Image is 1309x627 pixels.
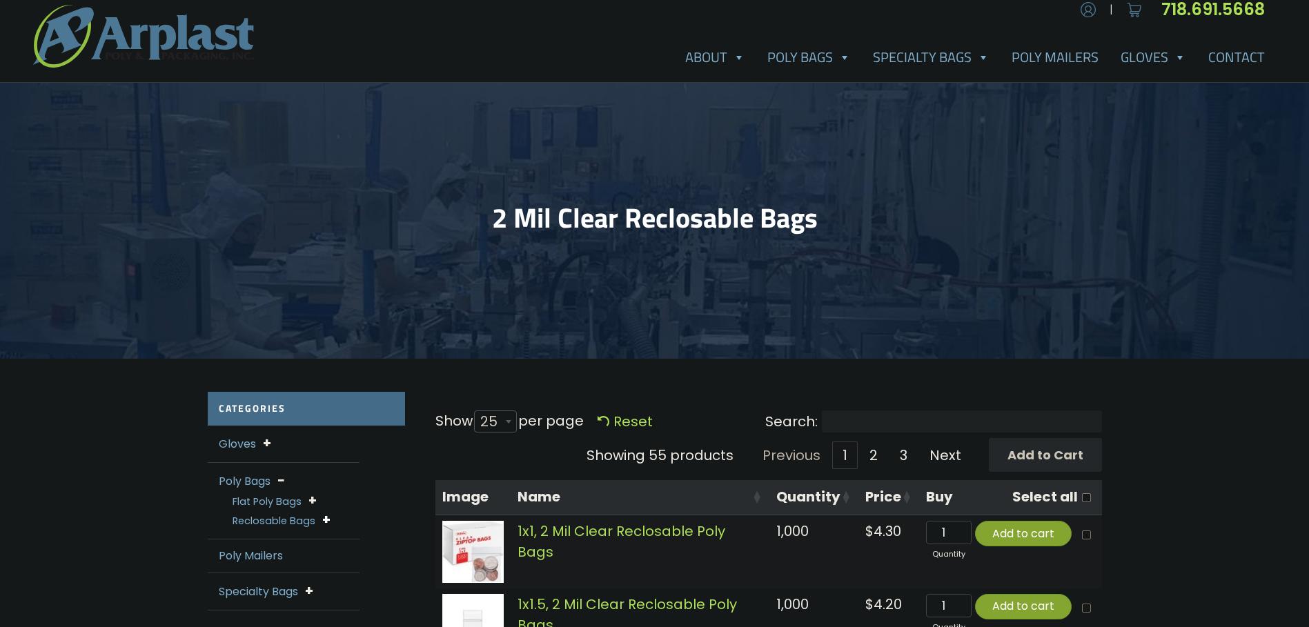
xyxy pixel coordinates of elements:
bdi: 4.20 [865,595,902,614]
a: Gloves [1110,43,1197,71]
a: Poly Mailers [219,548,283,564]
span: 25 [474,410,517,432]
a: 3 [889,441,918,469]
input: Add to Cart [989,438,1102,472]
a: Reclosable Bags [233,514,315,528]
input: Search: [822,410,1102,432]
a: Gloves [219,436,256,452]
div: Showing 55 products [587,445,734,466]
img: logo [33,5,254,68]
a: Poly Mailers [1001,43,1110,71]
button: Add to cart [975,521,1072,546]
a: 2 [859,441,888,469]
a: Reset [598,412,653,431]
a: Poly Bags [219,473,270,489]
span: 25 [475,405,511,438]
label: Search: [765,410,1102,432]
h2: Categories [208,392,405,426]
h1: 2 Mil Clear Reclosable Bags [208,201,1102,235]
th: Price: activate to sort column ascending [858,480,919,515]
th: Name: activate to sort column ascending [511,480,769,515]
span: | [1110,1,1113,18]
label: Show per page [435,410,584,433]
bdi: 4.30 [865,521,901,541]
a: Specialty Bags [219,584,298,599]
span: 1,000 [776,595,809,614]
a: Poly Bags [756,43,862,71]
input: Qty [926,521,971,544]
a: Next [919,441,972,469]
a: 1 [832,441,858,469]
img: AP-DR-PZB_2mil-1x12 [442,521,504,583]
a: Specialty Bags [862,43,1001,71]
th: BuySelect all [919,480,1101,515]
span: 1,000 [776,521,809,541]
span: $ [865,521,874,541]
input: Qty [926,594,971,617]
a: Flat Poly Bags [233,495,302,508]
a: About [674,43,756,71]
a: Previous [752,441,831,469]
span: $ [865,595,874,614]
label: Select all [1012,487,1078,507]
th: Quantity: activate to sort column ascending [769,480,858,515]
th: Image [435,480,511,515]
button: Add to cart [975,594,1072,619]
a: Contact [1197,43,1276,71]
a: 1x1, 2 Mil Clear Reclosable Poly Bags [518,521,725,561]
